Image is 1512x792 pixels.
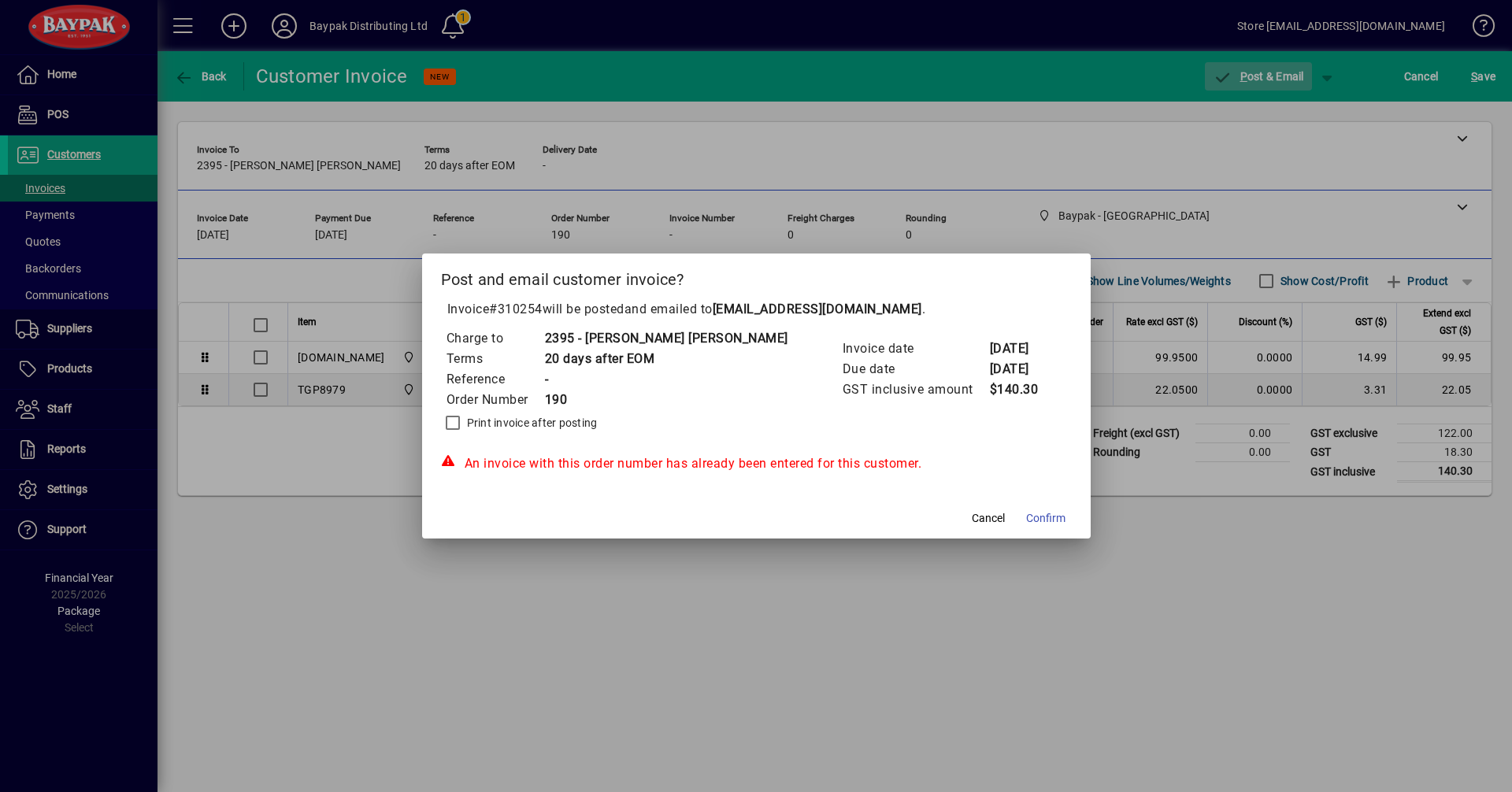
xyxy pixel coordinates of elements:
td: 20 days after EOM [544,349,788,369]
button: Cancel [963,504,1014,532]
td: Invoice date [842,339,989,359]
td: Terms [446,349,544,369]
td: Order Number [446,390,544,410]
b: [EMAIL_ADDRESS][DOMAIN_NAME] [713,302,922,316]
h2: Post and email customer invoice? [422,254,1091,299]
td: [DATE] [989,359,1052,379]
span: Cancel [972,510,1005,527]
span: and emailed to [624,302,922,316]
td: Due date [842,359,989,379]
td: GST inclusive amount [842,379,989,400]
p: Invoice will be posted . [441,300,1072,319]
label: Print invoice after posting [464,415,598,431]
span: Confirm [1026,510,1065,527]
td: 190 [544,390,788,410]
td: Charge to [446,328,544,349]
span: #310254 [489,302,543,316]
td: [DATE] [989,339,1052,359]
td: 2395 - [PERSON_NAME] [PERSON_NAME] [544,328,788,349]
td: $140.30 [989,379,1052,400]
td: Reference [446,369,544,390]
button: Confirm [1020,504,1072,532]
div: An invoice with this order number has already been entered for this customer. [441,454,1072,473]
td: - [544,369,788,390]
